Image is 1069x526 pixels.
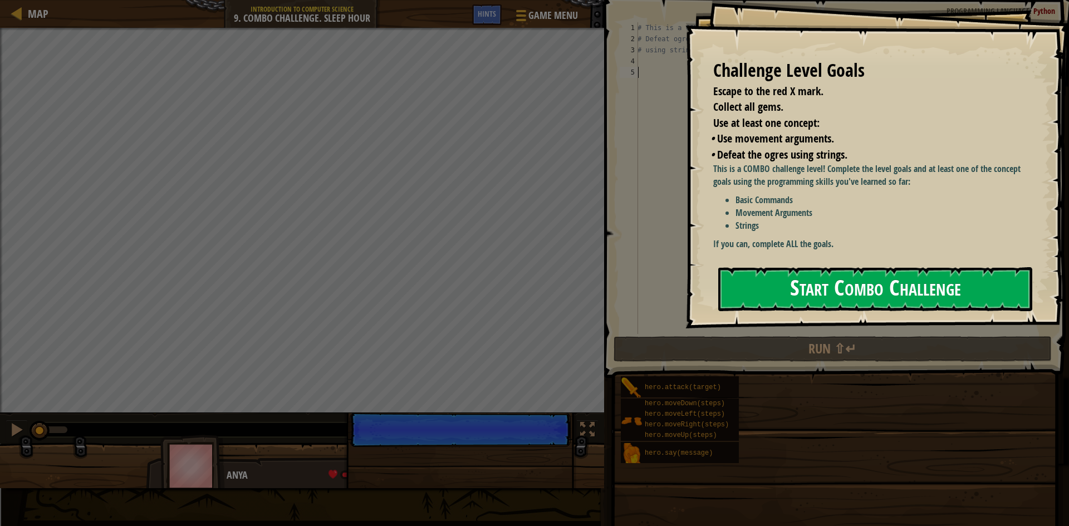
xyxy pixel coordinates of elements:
[227,468,447,483] div: Anya
[614,336,1052,362] button: Run ⇧↵
[645,449,713,457] span: hero.say(message)
[645,431,717,439] span: hero.moveUp(steps)
[713,115,820,130] span: Use at least one concept:
[710,131,1027,147] li: Use movement arguments.
[735,207,1038,219] li: Movement Arguments
[4,45,1065,55] div: Options
[718,267,1032,311] button: Start Combo Challenge
[713,163,1038,188] p: This is a COMBO challenge level! Complete the level goals and at least one of the concept goals u...
[4,55,1065,65] div: Sign out
[699,99,1027,115] li: Collect all gems.
[620,56,638,67] div: 4
[4,24,1065,35] div: Move To ...
[717,147,847,162] span: Defeat the ogres using strings.
[576,420,599,443] button: Toggle fullscreen
[621,443,642,464] img: portrait.png
[478,8,496,19] span: Hints
[507,4,585,31] button: Game Menu
[710,147,714,162] i: •
[710,131,714,146] i: •
[713,83,823,99] span: Escape to the red X mark.
[528,8,578,23] span: Game Menu
[4,35,1065,45] div: Delete
[645,400,725,407] span: hero.moveDown(steps)
[620,33,638,45] div: 2
[4,65,1065,75] div: Rename
[4,4,1065,14] div: Sort A > Z
[621,410,642,431] img: portrait.png
[4,14,1065,24] div: Sort New > Old
[620,67,638,78] div: 5
[735,194,1038,207] li: Basic Commands
[713,99,783,114] span: Collect all gems.
[645,384,721,391] span: hero.attack(target)
[621,377,642,399] img: portrait.png
[713,238,1038,250] p: If you can, complete ALL the goals.
[6,420,28,443] button: Ctrl + P: Pause
[710,147,1027,163] li: Defeat the ogres using strings.
[699,83,1027,100] li: Escape to the red X mark.
[735,219,1038,232] li: Strings
[620,45,638,56] div: 3
[645,421,729,429] span: hero.moveRight(steps)
[717,131,834,146] span: Use movement arguments.
[22,6,48,21] a: Map
[28,6,48,21] span: Map
[160,435,225,496] img: thang_avatar_frame.png
[328,470,438,480] div: health: 88 / 88
[4,75,1065,85] div: Move To ...
[713,58,1030,83] div: Challenge Level Goals
[699,115,1027,131] li: Use at least one concept:
[620,22,638,33] div: 1
[645,410,725,418] span: hero.moveLeft(steps)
